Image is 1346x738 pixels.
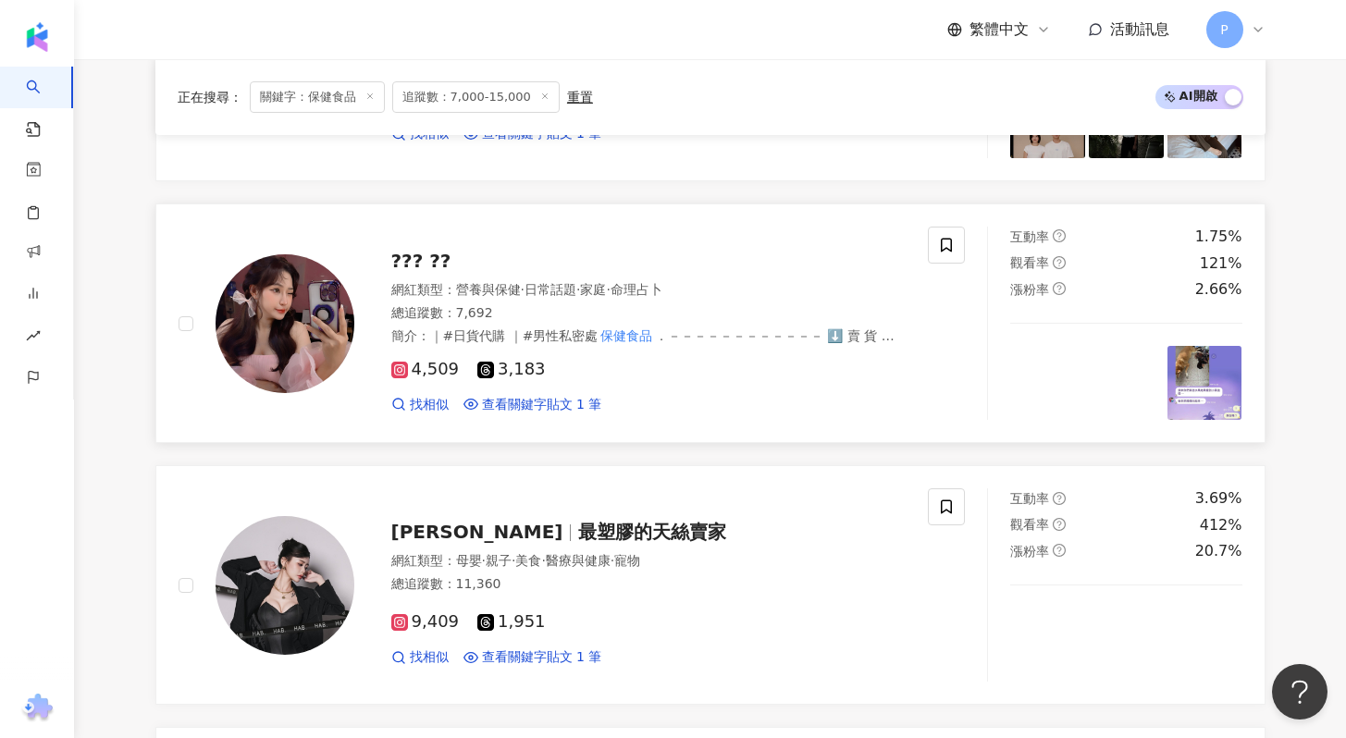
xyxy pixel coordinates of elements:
span: 查看關鍵字貼文 1 筆 [482,648,602,667]
span: question-circle [1053,256,1066,269]
img: post-image [1010,346,1085,421]
span: question-circle [1053,492,1066,505]
span: [PERSON_NAME] [391,521,563,543]
img: KOL Avatar [216,254,354,393]
div: 3.69% [1195,488,1242,509]
span: · [576,282,580,297]
span: rise [26,317,41,359]
span: 3,183 [477,360,546,379]
a: KOL Avatar[PERSON_NAME]最塑膠的天絲賣家網紅類型：母嬰·親子·美食·醫療與健康·寵物總追蹤數：11,3609,4091,951找相似查看關鍵字貼文 1 筆互動率questi... [155,465,1266,705]
a: 找相似 [391,396,449,414]
span: 日常話題 [525,282,576,297]
span: 追蹤數：7,000-15,000 [392,81,560,113]
span: 美食 [515,553,541,568]
mark: 保健食品 [598,326,655,346]
div: 121% [1200,253,1242,274]
span: 互動率 [1010,491,1049,506]
span: · [541,553,545,568]
div: 2.66% [1195,279,1242,300]
span: 觀看率 [1010,255,1049,270]
span: 查看關鍵字貼文 1 筆 [482,396,602,414]
span: question-circle [1053,282,1066,295]
span: 簡介 ： [391,326,895,361]
div: 網紅類型 ： [391,281,907,300]
span: 4,509 [391,360,460,379]
img: KOL Avatar [216,516,354,655]
span: · [606,282,610,297]
span: 漲粉率 [1010,282,1049,297]
span: 找相似 [410,396,449,414]
span: 寵物 [614,553,640,568]
span: 母嬰 [456,553,482,568]
span: 關鍵字：保健食品 [250,81,385,113]
span: · [611,553,614,568]
span: 醫療與健康 [546,553,611,568]
span: 命理占卜 [611,282,662,297]
span: 互動率 [1010,229,1049,244]
img: post-image [1167,608,1242,683]
span: 家庭 [580,282,606,297]
a: search [26,67,63,139]
a: 查看關鍵字貼文 1 筆 [463,396,602,414]
span: 觀看率 [1010,517,1049,532]
img: post-image [1089,608,1164,683]
span: 正在搜尋 ： [178,90,242,105]
span: ．－－－－－－－－－－－－ ⬇️ 賣 貨 便 下 單 處 ⬇️ [391,328,895,362]
a: 找相似 [391,648,449,667]
span: · [482,553,486,568]
span: · [521,282,525,297]
div: 總追蹤數 ： 7,692 [391,304,907,323]
span: ｜#日貨代購 ｜#男性私密處 [430,328,599,343]
span: 活動訊息 [1110,20,1169,38]
div: 網紅類型 ： [391,552,907,571]
span: 繁體中文 [969,19,1029,40]
div: 總追蹤數 ： 11,360 [391,575,907,594]
div: 20.7% [1195,541,1242,561]
span: 1,951 [477,612,546,632]
iframe: Help Scout Beacon - Open [1272,664,1327,720]
span: 最塑膠的天絲賣家 [578,521,726,543]
span: 親子 [486,553,512,568]
img: logo icon [22,22,52,52]
a: 查看關鍵字貼文 1 筆 [463,648,602,667]
img: post-image [1167,346,1242,421]
img: post-image [1089,346,1164,421]
span: P [1220,19,1228,40]
span: 找相似 [410,648,449,667]
span: question-circle [1053,518,1066,531]
div: 重置 [567,90,593,105]
span: 漲粉率 [1010,544,1049,559]
div: 412% [1200,515,1242,535]
span: 9,409 [391,612,460,632]
img: chrome extension [19,694,56,723]
div: 1.75% [1195,227,1242,247]
img: post-image [1010,608,1085,683]
a: KOL Avatar??? ??網紅類型：營養與保健·日常話題·家庭·命理占卜總追蹤數：7,692簡介：｜#日貨代購 ｜#男性私密處保健食品．－－－－－－－－－－－－ ⬇️ 賣 貨 便 下 單 ... [155,203,1266,443]
span: question-circle [1053,544,1066,557]
span: 營養與保健 [456,282,521,297]
span: question-circle [1053,229,1066,242]
span: ??? ?? [391,250,451,272]
span: · [512,553,515,568]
